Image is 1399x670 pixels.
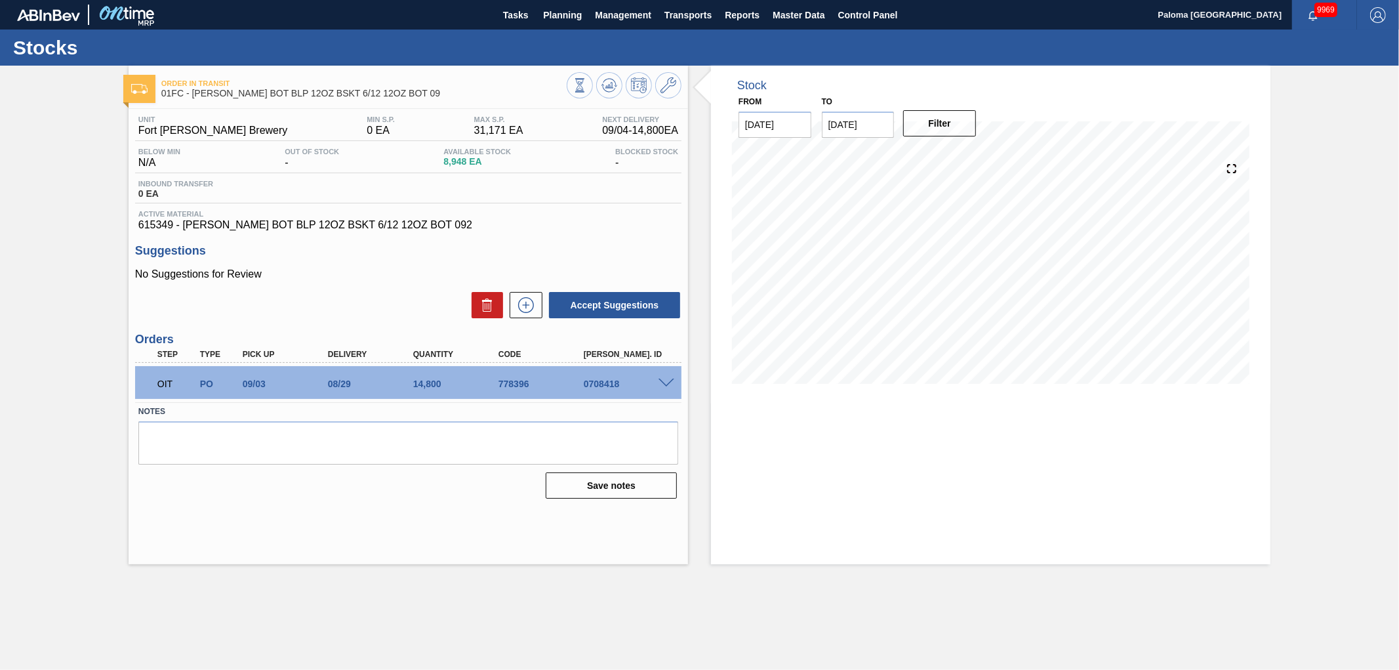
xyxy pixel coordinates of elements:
span: Management [595,7,651,23]
div: Code [495,350,592,359]
span: 615349 - [PERSON_NAME] BOT BLP 12OZ BSKT 6/12 12OZ BOT 092 [138,219,678,231]
label: From [739,97,761,106]
span: Planning [543,7,582,23]
span: Fort [PERSON_NAME] Brewery [138,125,288,136]
div: Delivery [325,350,421,359]
span: 01FC - CARR BOT BLP 12OZ BSKT 6/12 12OZ BOT 09 [161,89,567,98]
button: Save notes [546,472,677,499]
span: Master Data [773,7,824,23]
span: Order in transit [161,79,567,87]
div: 08/29/2025 [325,379,421,389]
label: to [822,97,832,106]
div: Step [154,350,199,359]
span: Next Delivery [602,115,678,123]
span: 8,948 EA [443,157,511,167]
span: Inbound Transfer [138,180,213,188]
img: Logout [1370,7,1386,23]
img: TNhmsLtSVTkK8tSr43FrP2fwEKptu5GPRR3wAAAABJRU5ErkJggg== [17,9,80,21]
h3: Orders [135,333,681,346]
span: Control Panel [838,7,898,23]
span: 31,171 EA [474,125,523,136]
span: Active Material [138,210,678,218]
span: MIN S.P. [367,115,395,123]
h3: Suggestions [135,244,681,258]
span: 0 EA [367,125,395,136]
div: 14,800 [410,379,506,389]
div: 0708418 [580,379,677,389]
button: Filter [903,110,976,136]
span: 09/04 - 14,800 EA [602,125,678,136]
input: mm/dd/yyyy [822,112,895,138]
span: Tasks [501,7,530,23]
div: New suggestion [503,292,542,318]
img: Ícone [131,84,148,94]
span: Blocked Stock [615,148,678,156]
button: Update Chart [596,72,622,98]
button: Go to Master Data / General [655,72,681,98]
p: OIT [157,379,196,389]
div: 09/03/2025 [239,379,336,389]
input: mm/dd/yyyy [739,112,811,138]
span: 0 EA [138,189,213,199]
span: Available Stock [443,148,511,156]
div: 778396 [495,379,592,389]
div: - [281,148,342,169]
span: MAX S.P. [474,115,523,123]
button: Notifications [1292,6,1334,24]
span: Below Min [138,148,180,156]
span: Reports [725,7,760,23]
button: Stocks Overview [567,72,593,98]
button: Schedule Inventory [626,72,652,98]
div: Delete Suggestions [465,292,503,318]
h1: Stocks [13,40,246,55]
div: [PERSON_NAME]. ID [580,350,677,359]
div: - [612,148,681,169]
p: No Suggestions for Review [135,268,681,280]
span: Out Of Stock [285,148,339,156]
div: Accept Suggestions [542,291,681,320]
span: Transports [664,7,712,23]
div: N/A [135,148,184,169]
span: 9969 [1314,3,1337,17]
div: Purchase order [197,379,242,389]
button: Accept Suggestions [549,292,680,318]
div: Stock [737,79,767,93]
div: Pick up [239,350,336,359]
span: Unit [138,115,288,123]
div: Quantity [410,350,506,359]
div: Type [197,350,242,359]
label: Notes [138,402,678,421]
div: Order in transit [154,369,199,398]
